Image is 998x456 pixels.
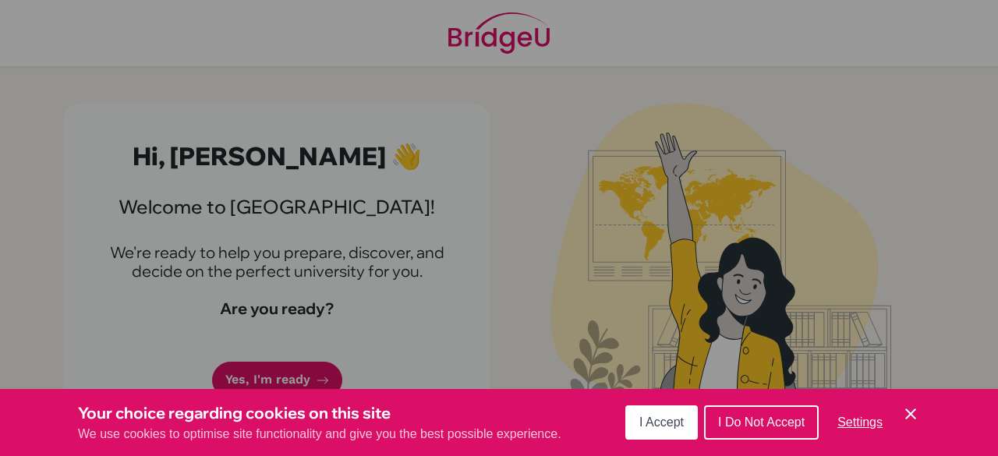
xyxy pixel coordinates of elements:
span: Settings [837,415,883,429]
button: I Do Not Accept [704,405,819,440]
p: We use cookies to optimise site functionality and give you the best possible experience. [78,425,561,444]
h3: Your choice regarding cookies on this site [78,401,561,425]
button: Save and close [901,405,920,423]
span: I Do Not Accept [718,415,805,429]
button: I Accept [625,405,698,440]
span: I Accept [639,415,684,429]
button: Settings [825,407,895,438]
